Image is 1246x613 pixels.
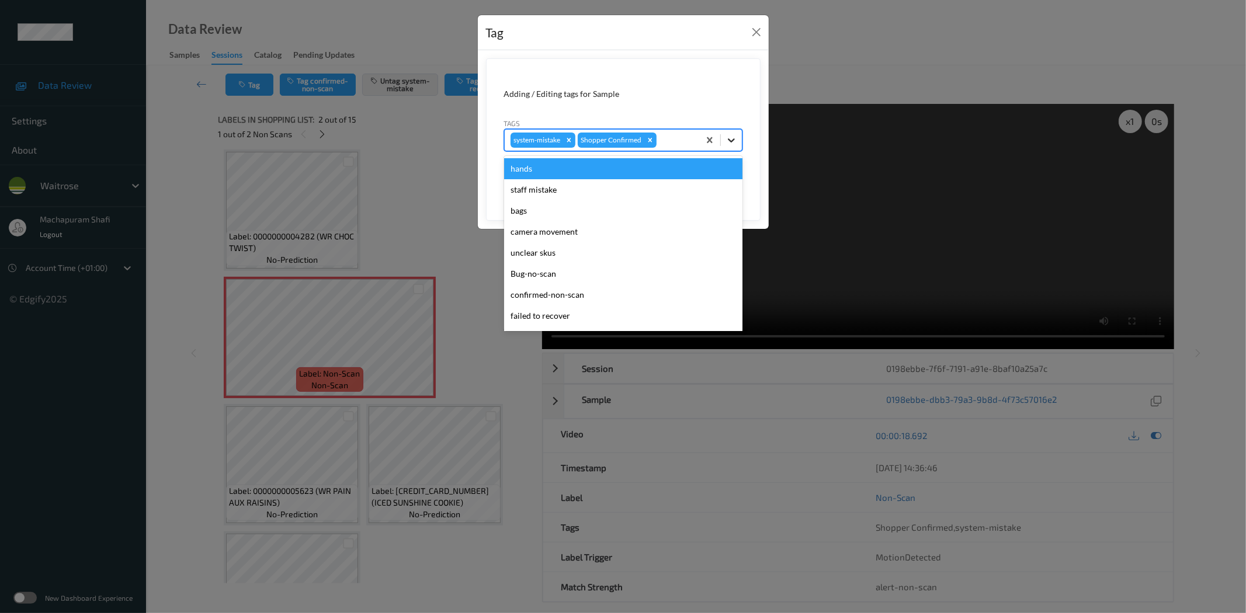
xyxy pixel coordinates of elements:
[504,326,742,347] div: product recovered
[486,23,504,42] div: Tag
[504,88,742,100] div: Adding / Editing tags for Sample
[504,284,742,305] div: confirmed-non-scan
[644,133,657,148] div: Remove Shopper Confirmed
[504,221,742,242] div: camera movement
[563,133,575,148] div: Remove system-mistake
[578,133,644,148] div: Shopper Confirmed
[504,200,742,221] div: bags
[504,305,742,326] div: failed to recover
[511,133,563,148] div: system-mistake
[504,179,742,200] div: staff mistake
[504,242,742,263] div: unclear skus
[504,118,520,128] label: Tags
[748,24,765,40] button: Close
[504,158,742,179] div: hands
[504,263,742,284] div: Bug-no-scan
